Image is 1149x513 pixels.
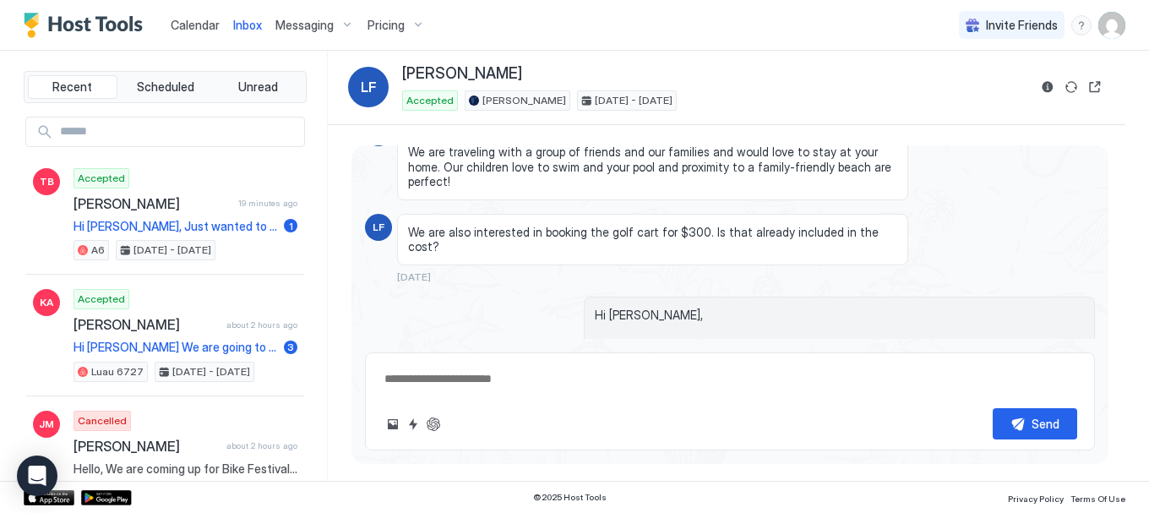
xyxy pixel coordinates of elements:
a: Calendar [171,16,220,34]
span: LF [361,77,377,97]
a: App Store [24,490,74,505]
a: Google Play Store [81,490,132,505]
span: about 2 hours ago [226,440,297,451]
span: Unread [238,79,278,95]
div: tab-group [24,71,307,103]
a: Terms Of Use [1070,488,1125,506]
span: [DATE] - [DATE] [172,364,250,379]
span: We are also interested in booking the golf cart for $300. Is that already included in the cost? [408,225,897,254]
span: [PERSON_NAME] [74,438,220,455]
span: KA [40,295,53,310]
span: Hi [PERSON_NAME], Please send us your email address and copy of your ID here or you may text it t... [595,308,1084,396]
span: Invite Friends [986,18,1058,33]
button: Scheduled [121,75,210,99]
span: 1 [289,220,293,232]
button: Recent [28,75,117,99]
span: Hi [PERSON_NAME], Just wanted to check in and make sure everything is good for you. Here are some... [74,219,277,234]
span: LF [373,220,384,235]
span: Messaging [275,18,334,33]
span: [DATE] - [DATE] [595,93,673,108]
span: [PERSON_NAME] [74,195,231,212]
button: Reservation information [1037,77,1058,97]
span: about 2 hours ago [226,319,297,330]
span: Recent [52,79,92,95]
span: Hello, We are coming up for Bike Festival. The house was perfect for the couples to have their ow... [74,461,297,477]
button: Upload image [383,414,403,434]
button: Unread [213,75,302,99]
a: Host Tools Logo [24,13,150,38]
span: Cancelled [78,413,127,428]
a: Privacy Policy [1008,488,1064,506]
span: [DATE] - [DATE] [133,243,211,258]
span: [DATE] [397,270,431,283]
span: 3 [287,341,294,353]
a: Inbox [233,16,262,34]
span: Inbox [233,18,262,32]
span: A6 [91,243,105,258]
span: Scheduled [137,79,194,95]
span: 19 minutes ago [238,198,297,209]
span: Luau 6727 [91,364,144,379]
span: Calendar [171,18,220,32]
div: Send [1032,415,1059,433]
span: [PERSON_NAME] [402,64,522,84]
div: User profile [1098,12,1125,39]
button: ChatGPT Auto Reply [423,414,444,434]
span: [PERSON_NAME] [74,316,220,333]
button: Send [993,408,1077,439]
span: Accepted [78,171,125,186]
span: © 2025 Host Tools [533,492,607,503]
span: Terms Of Use [1070,494,1125,504]
button: Open reservation [1085,77,1105,97]
span: Pricing [368,18,405,33]
span: Accepted [78,292,125,307]
div: menu [1071,15,1092,35]
button: Sync reservation [1061,77,1081,97]
span: JM [39,417,54,432]
span: TB [40,174,54,189]
span: Hi [PERSON_NAME] We are going to have to cancel this trip. In [DATE]-[DATE] to [PERSON_NAME]. We ... [74,340,277,355]
span: Privacy Policy [1008,494,1064,504]
span: Accepted [406,93,454,108]
span: Good morning, We are traveling with a group of friends and our families and would love to stay at... [408,130,897,189]
span: [PERSON_NAME] [482,93,566,108]
div: Open Intercom Messenger [17,456,57,496]
input: Input Field [53,117,304,146]
button: Quick reply [403,414,423,434]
